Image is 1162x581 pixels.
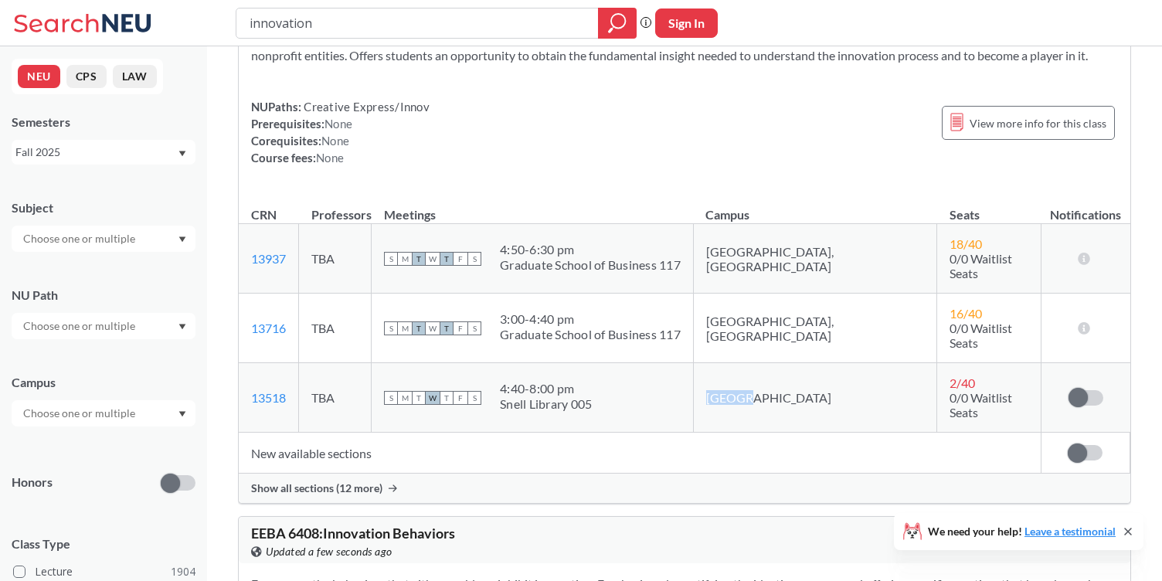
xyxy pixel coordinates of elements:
div: 4:40 - 8:00 pm [500,381,592,396]
svg: Dropdown arrow [178,151,186,157]
div: Snell Library 005 [500,396,592,412]
div: CRN [251,206,277,223]
div: Dropdown arrow [12,313,195,339]
span: S [384,391,398,405]
div: Semesters [12,114,195,131]
span: F [454,252,467,266]
span: 2 / 40 [950,375,975,390]
a: 13716 [251,321,286,335]
input: Choose one or multiple [15,317,145,335]
input: Choose one or multiple [15,404,145,423]
span: None [321,134,349,148]
a: 13518 [251,390,286,405]
input: Class, professor, course number, "phrase" [248,10,587,36]
span: W [426,321,440,335]
div: NU Path [12,287,195,304]
div: 4:50 - 6:30 pm [500,242,681,257]
div: Fall 2025 [15,144,177,161]
span: 0/0 Waitlist Seats [950,321,1012,350]
svg: Dropdown arrow [178,324,186,330]
span: 1904 [171,563,195,580]
span: T [440,321,454,335]
td: TBA [299,363,372,433]
th: Notifications [1041,191,1130,224]
div: Dropdown arrow [12,226,195,252]
svg: Dropdown arrow [178,411,186,417]
div: Dropdown arrow [12,400,195,426]
div: Fall 2025Dropdown arrow [12,140,195,165]
a: Leave a testimonial [1024,525,1116,538]
input: Choose one or multiple [15,229,145,248]
td: TBA [299,224,372,294]
div: Show all sections (12 more) [239,474,1130,503]
span: Show all sections (12 more) [251,481,382,495]
span: S [384,252,398,266]
span: None [324,117,352,131]
div: NUPaths: Prerequisites: Corequisites: Course fees: [251,98,430,166]
span: S [467,252,481,266]
p: Honors [12,474,53,491]
span: T [412,321,426,335]
span: M [398,321,412,335]
th: Professors [299,191,372,224]
span: 0/0 Waitlist Seats [950,251,1012,280]
span: W [426,391,440,405]
span: S [384,321,398,335]
td: [GEOGRAPHIC_DATA] [693,363,936,433]
svg: Dropdown arrow [178,236,186,243]
button: LAW [113,65,157,88]
th: Campus [693,191,936,224]
span: S [467,321,481,335]
span: T [440,252,454,266]
span: T [412,252,426,266]
a: 13937 [251,251,286,266]
span: M [398,252,412,266]
div: Graduate School of Business 117 [500,257,681,273]
span: We need your help! [928,526,1116,537]
span: 0/0 Waitlist Seats [950,390,1012,420]
td: [GEOGRAPHIC_DATA], [GEOGRAPHIC_DATA] [693,294,936,363]
td: New available sections [239,433,1041,474]
button: NEU [18,65,60,88]
span: View more info for this class [970,114,1106,133]
span: M [398,391,412,405]
td: [GEOGRAPHIC_DATA], [GEOGRAPHIC_DATA] [693,224,936,294]
svg: magnifying glass [608,12,627,34]
span: T [412,391,426,405]
span: F [454,391,467,405]
div: Graduate School of Business 117 [500,327,681,342]
button: CPS [66,65,107,88]
div: magnifying glass [598,8,637,39]
button: Sign In [655,8,718,38]
div: 3:00 - 4:40 pm [500,311,681,327]
span: Creative Express/Innov [301,100,430,114]
span: Updated a few seconds ago [266,543,392,560]
span: None [316,151,344,165]
th: Seats [937,191,1041,224]
span: 18 / 40 [950,236,982,251]
span: 16 / 40 [950,306,982,321]
span: W [426,252,440,266]
th: Meetings [372,191,694,224]
span: T [440,391,454,405]
div: Campus [12,374,195,391]
td: TBA [299,294,372,363]
span: EEBA 6408 : Innovation Behaviors [251,525,455,542]
span: S [467,391,481,405]
span: F [454,321,467,335]
span: Class Type [12,535,195,552]
div: Subject [12,199,195,216]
